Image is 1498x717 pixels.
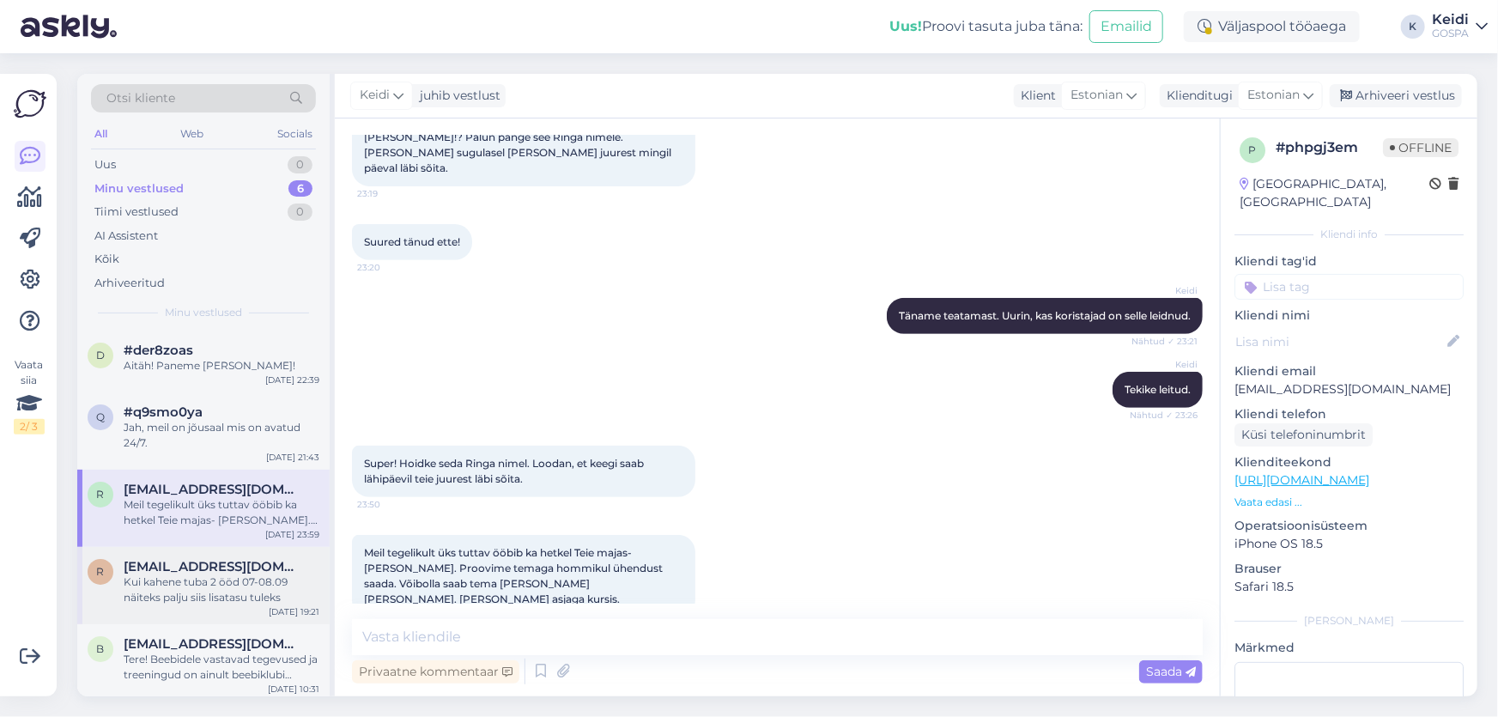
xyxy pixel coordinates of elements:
span: Nähtud ✓ 23:26 [1130,409,1198,422]
p: Operatsioonisüsteem [1234,517,1464,535]
span: b [97,642,105,655]
div: Socials [274,123,316,145]
span: Meil tegelikult üks tuttav ööbib ka hetkel Teie majas- [PERSON_NAME]. Proovime temaga hommikul üh... [364,546,665,605]
div: Tere! Beebidele vastavad tegevused ja treeningud on ainult beebiklubi raames, selle kohta täpsema... [124,652,319,683]
span: Super! Hoidke seda Ringa nimel. Loodan, et keegi saab lähipäevil teie juurest läbi sõita. [364,457,646,485]
span: d [96,349,105,362]
div: Web [178,123,208,145]
span: 23:20 [357,261,422,274]
span: #der8zoas [124,343,193,358]
span: ringavaan@hotmail.com [124,482,302,497]
div: Klient [1014,87,1056,105]
span: Offline [1383,138,1459,157]
div: Arhiveeritud [94,275,165,292]
div: Vaata siia [14,357,45,434]
div: Väljaspool tööaega [1184,11,1360,42]
span: q [96,410,105,423]
p: Kliendi email [1234,362,1464,380]
input: Lisa nimi [1235,332,1444,351]
span: Minu vestlused [165,305,242,320]
img: Askly Logo [14,88,46,120]
span: Tekike leitud. [1125,383,1191,396]
div: AI Assistent [94,228,158,245]
span: Nähtud ✓ 23:21 [1131,335,1198,348]
div: All [91,123,111,145]
div: [GEOGRAPHIC_DATA], [GEOGRAPHIC_DATA] [1240,175,1429,211]
span: r [97,565,105,578]
div: [DATE] 21:43 [266,451,319,464]
div: Kliendi info [1234,227,1464,242]
div: Kui kahene tuba 2 ööd 07-08.09 näiteks palju siis lisatasu tuleks [124,574,319,605]
div: 0 [288,156,312,173]
a: KeidiGOSPA [1432,13,1488,40]
div: Minu vestlused [94,180,184,197]
p: Kliendi tag'id [1234,252,1464,270]
p: [EMAIL_ADDRESS][DOMAIN_NAME] [1234,380,1464,398]
div: Proovi tasuta juba täna: [889,16,1083,37]
span: riina.u.12@gmail.com [124,559,302,574]
div: # phpgj3em [1276,137,1383,158]
p: Kliendi nimi [1234,307,1464,325]
p: Klienditeekond [1234,453,1464,471]
div: [DATE] 10:31 [268,683,319,696]
p: Märkmed [1234,639,1464,657]
span: p [1249,143,1257,156]
div: GOSPA [1432,27,1469,40]
div: Küsi telefoninumbrit [1234,423,1373,447]
div: Privaatne kommentaar [352,660,519,684]
span: Suured tänud ette! [364,235,460,248]
span: Täname teatamast. Uurin, kas koristajad on selle leidnud. [899,309,1191,322]
span: Saada [1146,664,1196,679]
div: Uus [94,156,116,173]
div: [DATE] 23:59 [265,528,319,541]
span: 23:50 [357,498,422,511]
div: K [1401,15,1425,39]
div: juhib vestlust [413,87,500,105]
div: Jah, meil on jõusaal mis on avatud 24/7. [124,420,319,451]
a: [URL][DOMAIN_NAME] [1234,472,1369,488]
span: Otsi kliente [106,89,175,107]
div: Kõik [94,251,119,268]
p: Vaata edasi ... [1234,495,1464,510]
span: r [97,488,105,501]
span: Keidi [360,86,390,105]
div: [DATE] 19:21 [269,605,319,618]
div: Aitäh! Paneme [PERSON_NAME]! [124,358,319,374]
span: Keidi [1133,284,1198,297]
input: Lisa tag [1234,274,1464,300]
span: #q9smo0ya [124,404,203,420]
div: Meil tegelikult üks tuttav ööbib ka hetkel Teie majas- [PERSON_NAME]. Proovime temaga hommikul üh... [124,497,319,528]
span: Estonian [1070,86,1123,105]
p: Kliendi telefon [1234,405,1464,423]
div: 2 / 3 [14,419,45,434]
span: 23:19 [357,187,422,200]
p: Brauser [1234,560,1464,578]
div: Arhiveeri vestlus [1330,84,1462,107]
div: Tiimi vestlused [94,204,179,221]
span: brendabrant12@gmail.com [124,636,302,652]
div: 6 [288,180,312,197]
div: [PERSON_NAME] [1234,613,1464,629]
span: Estonian [1247,86,1300,105]
div: 0 [288,204,312,221]
p: Safari 18.5 [1234,578,1464,596]
b: Uus! [889,18,922,34]
div: Klienditugi [1160,87,1233,105]
p: iPhone OS 18.5 [1234,535,1464,553]
div: [DATE] 22:39 [265,374,319,386]
button: Emailid [1089,10,1163,43]
div: Keidi [1432,13,1469,27]
span: Keidi [1133,358,1198,371]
